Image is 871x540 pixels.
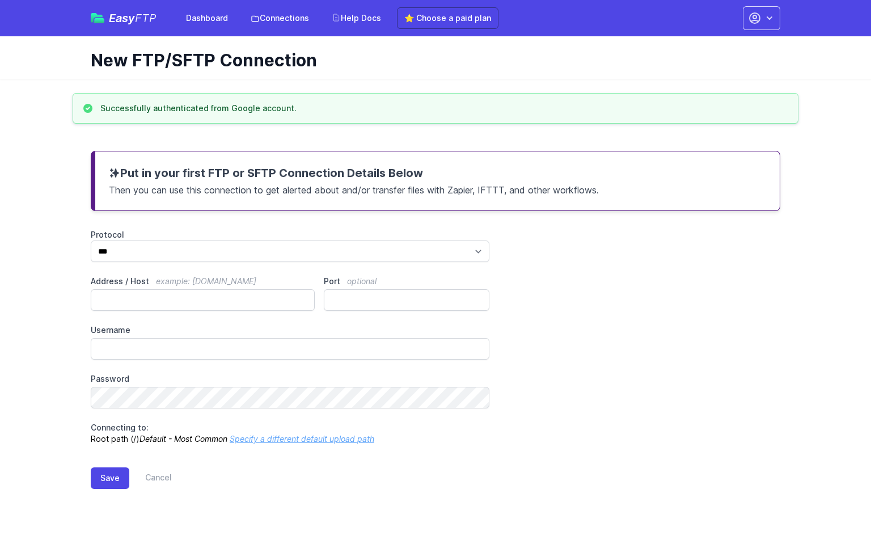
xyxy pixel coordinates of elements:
h1: New FTP/SFTP Connection [91,50,771,70]
label: Password [91,373,489,385]
span: optional [347,276,377,286]
label: Username [91,324,489,336]
span: example: [DOMAIN_NAME] [156,276,256,286]
a: EasyFTP [91,12,157,24]
p: Then you can use this connection to get alerted about and/or transfer files with Zapier, IFTTT, a... [109,181,766,197]
img: easyftp_logo.png [91,13,104,23]
label: Port [324,276,489,287]
a: Specify a different default upload path [230,434,374,444]
a: Dashboard [179,8,235,28]
p: Root path (/) [91,422,489,445]
h3: Successfully authenticated from Google account. [100,103,297,114]
span: FTP [135,11,157,25]
a: Connections [244,8,316,28]
label: Address / Host [91,276,315,287]
h3: Put in your first FTP or SFTP Connection Details Below [109,165,766,181]
i: Default - Most Common [139,434,227,444]
span: Easy [109,12,157,24]
a: Help Docs [325,8,388,28]
label: Protocol [91,229,489,241]
a: ⭐ Choose a paid plan [397,7,498,29]
span: Connecting to: [91,423,149,432]
a: Cancel [129,467,172,489]
button: Save [91,467,129,489]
